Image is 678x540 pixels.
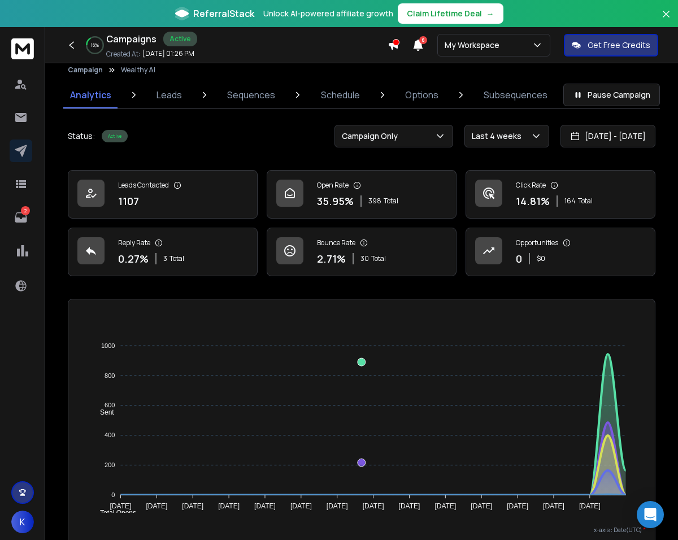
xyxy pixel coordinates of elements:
tspan: 200 [105,461,115,468]
a: Opportunities0$0 [466,228,655,276]
a: Leads Contacted1107 [68,170,258,219]
p: x-axis : Date(UTC) [77,526,646,534]
tspan: 600 [105,402,115,408]
tspan: [DATE] [218,502,240,510]
tspan: [DATE] [146,502,168,510]
button: K [11,511,34,533]
p: Sequences [227,88,275,102]
tspan: 400 [105,432,115,438]
p: 0.27 % [118,251,149,267]
p: 2 [21,206,30,215]
button: Close banner [659,7,673,34]
p: Reply Rate [118,238,150,247]
p: Bounce Rate [317,238,355,247]
tspan: 800 [105,372,115,379]
span: → [486,8,494,19]
a: Analytics [63,81,118,108]
tspan: [DATE] [507,502,528,510]
p: Get Free Credits [588,40,650,51]
span: Sent [92,408,114,416]
tspan: [DATE] [254,502,276,510]
p: Campaign Only [342,130,402,142]
button: Claim Lifetime Deal→ [398,3,503,24]
p: Open Rate [317,181,349,190]
span: Total [384,197,398,206]
div: Open Intercom Messenger [637,501,664,528]
a: Click Rate14.81%164Total [466,170,655,219]
p: Created At: [106,50,140,59]
h1: Campaigns [106,32,157,46]
a: Sequences [220,81,282,108]
span: 6 [419,36,427,44]
p: Unlock AI-powered affiliate growth [263,8,393,19]
span: 164 [564,197,576,206]
tspan: 0 [112,491,115,498]
p: Last 4 weeks [472,130,526,142]
div: Active [163,32,197,46]
p: 14.81 % [516,193,550,209]
span: Total [169,254,184,263]
span: Total [371,254,386,263]
button: Campaign [68,66,103,75]
p: $ 0 [537,254,545,263]
tspan: [DATE] [290,502,312,510]
button: Get Free Credits [564,34,658,56]
span: 398 [368,197,381,206]
a: 2 [10,206,32,229]
a: Reply Rate0.27%3Total [68,228,258,276]
p: Opportunities [516,238,558,247]
tspan: 1000 [101,342,115,349]
p: Schedule [321,88,360,102]
tspan: [DATE] [399,502,420,510]
p: 0 [516,251,522,267]
p: Leads [157,88,182,102]
p: Analytics [70,88,111,102]
button: [DATE] - [DATE] [560,125,655,147]
tspan: [DATE] [327,502,348,510]
a: Schedule [314,81,367,108]
p: Leads Contacted [118,181,169,190]
p: Wealthy AI [121,66,155,75]
tspan: [DATE] [579,502,601,510]
tspan: [DATE] [363,502,384,510]
span: ReferralStack [193,7,254,20]
p: My Workspace [445,40,504,51]
p: Options [405,88,438,102]
a: Open Rate35.95%398Total [267,170,457,219]
p: 1107 [118,193,139,209]
tspan: [DATE] [110,502,132,510]
p: 35.95 % [317,193,354,209]
div: Active [102,130,128,142]
span: Total [578,197,593,206]
span: 3 [163,254,167,263]
span: 30 [360,254,369,263]
a: Bounce Rate2.71%30Total [267,228,457,276]
p: [DATE] 01:26 PM [142,49,194,58]
p: Click Rate [516,181,546,190]
a: Options [398,81,445,108]
p: Subsequences [484,88,547,102]
tspan: [DATE] [182,502,203,510]
p: 2.71 % [317,251,346,267]
tspan: [DATE] [543,502,564,510]
tspan: [DATE] [435,502,457,510]
p: 16 % [91,42,99,49]
p: Status: [68,130,95,142]
button: Pause Campaign [563,84,660,106]
tspan: [DATE] [471,502,492,510]
a: Leads [150,81,189,108]
span: Total Opens [92,509,136,517]
a: Subsequences [477,81,554,108]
